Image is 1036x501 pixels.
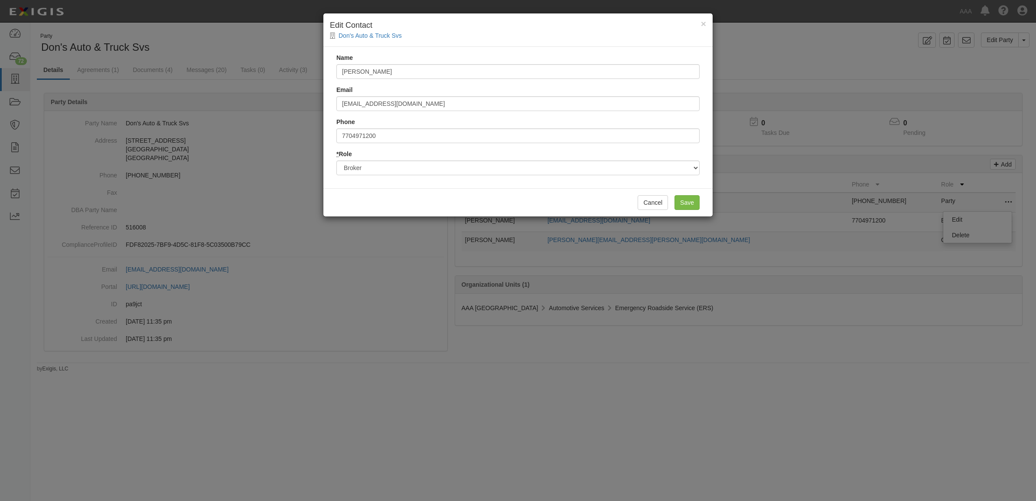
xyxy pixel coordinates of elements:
abbr: required [336,151,339,157]
label: Phone [336,118,355,126]
span: × [701,19,706,29]
button: Cancel [638,195,668,210]
label: Email [336,85,352,94]
button: Close [701,19,706,28]
a: Don's Auto & Truck Svs [339,32,402,39]
input: Save [674,195,700,210]
label: Name [336,53,353,62]
h4: Edit Contact [330,20,706,31]
label: Role [336,150,352,158]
